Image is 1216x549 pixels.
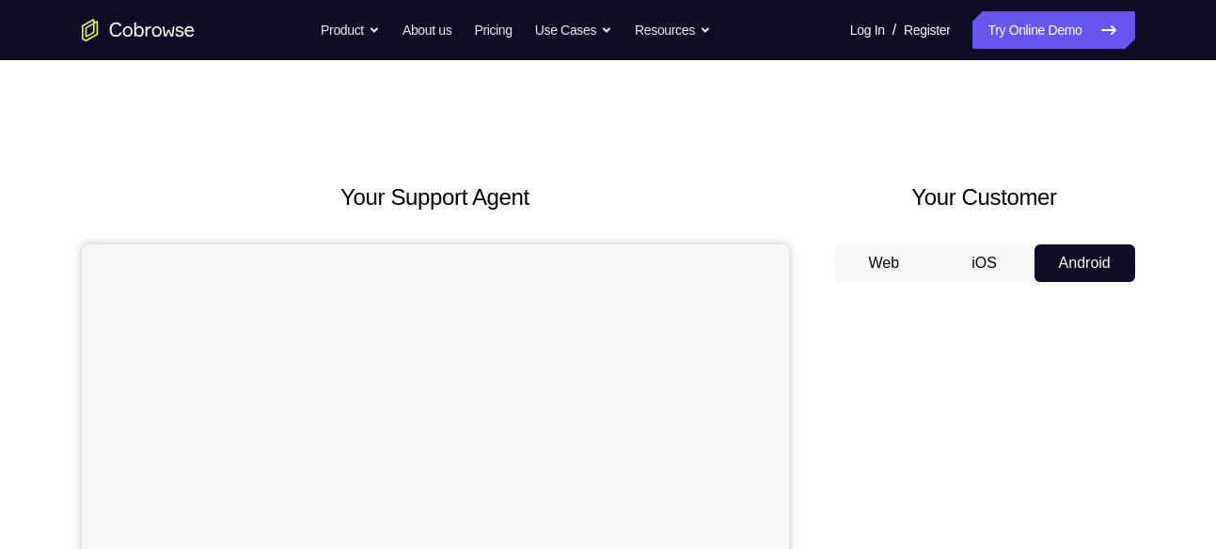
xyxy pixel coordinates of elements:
a: Pricing [474,11,512,49]
a: Go to the home page [82,19,195,41]
span: / [892,19,896,41]
h2: Your Support Agent [82,180,789,214]
a: Log In [850,11,885,49]
button: Web [834,244,935,282]
button: Use Cases [535,11,612,49]
a: About us [403,11,451,49]
button: Android [1034,244,1135,282]
a: Try Online Demo [972,11,1134,49]
button: Resources [635,11,711,49]
h2: Your Customer [834,180,1135,214]
a: Register [904,11,950,49]
button: iOS [934,244,1034,282]
button: Product [321,11,380,49]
